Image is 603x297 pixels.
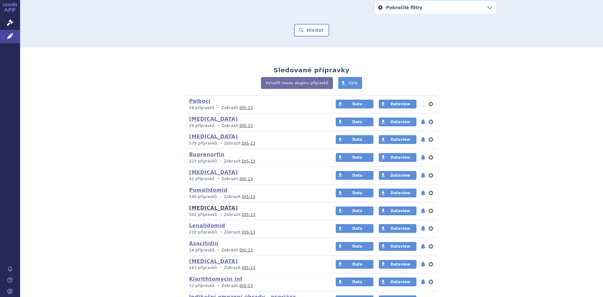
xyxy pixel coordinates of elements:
[189,169,238,175] a: [MEDICAL_DATA]
[420,100,426,108] button: notifikace
[189,176,324,182] p: Zobrazit:
[428,225,434,232] button: nastavení
[336,153,373,162] a: Data
[390,120,410,124] span: Dataview
[390,191,410,195] span: Dataview
[420,172,426,179] button: notifikace
[379,242,416,251] a: Dataview
[242,159,255,163] a: DIS-13
[336,278,373,286] a: Data
[390,262,410,267] span: Dataview
[189,212,217,217] span: 502 přípravků
[216,176,221,182] i: •
[189,124,215,128] span: 29 přípravků
[379,153,416,162] a: Dataview
[242,141,255,146] a: DIS-13
[352,244,362,249] span: Data
[428,243,434,250] button: nastavení
[428,261,434,268] button: nastavení
[420,154,426,161] button: notifikace
[379,118,416,126] a: Dataview
[352,280,362,284] span: Data
[420,278,426,286] button: notifikace
[375,1,497,14] a: Pokročilé filtry
[189,276,242,282] a: Klarithtomycin inf
[338,77,362,89] a: Data
[379,224,416,233] a: Dataview
[390,102,410,106] span: Dataview
[189,248,215,252] span: 14 přípravků
[242,266,255,270] a: DIS-13
[189,106,215,110] span: 18 přípravků
[336,189,373,197] a: Data
[261,77,333,89] a: Vytvořit novou skupinu přípravků
[348,81,357,85] span: Data
[428,154,434,161] button: nastavení
[240,283,253,288] a: DIS-13
[352,209,362,213] span: Data
[218,265,224,271] i: •
[379,100,416,108] a: Dataview
[240,124,253,128] a: DIS-13
[189,141,324,146] p: Zobrazit:
[216,123,221,129] i: •
[242,230,255,234] a: DIS-13
[390,137,410,142] span: Dataview
[294,24,329,36] button: Hledat
[420,243,426,250] button: notifikace
[428,278,434,286] button: nastavení
[352,155,362,160] span: Data
[336,171,373,180] a: Data
[189,116,238,122] a: [MEDICAL_DATA]
[420,261,426,268] button: notifikace
[189,194,324,200] p: Zobrazit:
[420,136,426,143] button: notifikace
[189,134,238,140] a: [MEDICAL_DATA]
[352,102,362,106] span: Data
[189,151,224,157] a: Buprenorfin
[379,189,416,197] a: Dataview
[189,177,215,181] span: 42 přípravků
[428,207,434,215] button: nastavení
[420,189,426,197] button: notifikace
[390,280,410,284] span: Dataview
[189,266,217,270] span: 161 přípravků
[336,242,373,251] a: Data
[189,205,238,211] a: [MEDICAL_DATA]
[189,230,324,235] p: Zobrazit:
[379,171,416,180] a: Dataview
[189,141,217,146] span: 579 přípravků
[336,224,373,233] a: Data
[189,223,225,228] a: Lenalidomid
[189,248,324,253] p: Zobrazit:
[379,260,416,269] a: Dataview
[189,195,217,199] span: 140 přípravků
[420,207,426,215] button: notifikace
[428,172,434,179] button: nastavení
[242,212,255,217] a: DIS-13
[420,118,426,126] button: notifikace
[218,230,224,235] i: •
[336,100,373,108] a: Data
[189,258,238,264] a: [MEDICAL_DATA]
[189,159,217,163] span: 222 přípravků
[379,206,416,215] a: Dataview
[428,136,434,143] button: nastavení
[242,195,255,199] a: DIS-13
[189,212,324,217] p: Zobrazit:
[218,194,224,200] i: •
[390,155,410,160] span: Dataview
[352,262,362,267] span: Data
[420,225,426,232] button: notifikace
[274,66,350,74] h2: Sledované přípravky
[240,106,253,110] a: DIS-13
[189,230,217,234] span: 210 přípravků
[189,283,324,289] p: Zobrazit:
[336,206,373,215] a: Data
[218,159,224,164] i: •
[216,105,221,111] i: •
[189,105,324,111] p: Zobrazit:
[352,120,362,124] span: Data
[352,226,362,231] span: Data
[390,244,410,249] span: Dataview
